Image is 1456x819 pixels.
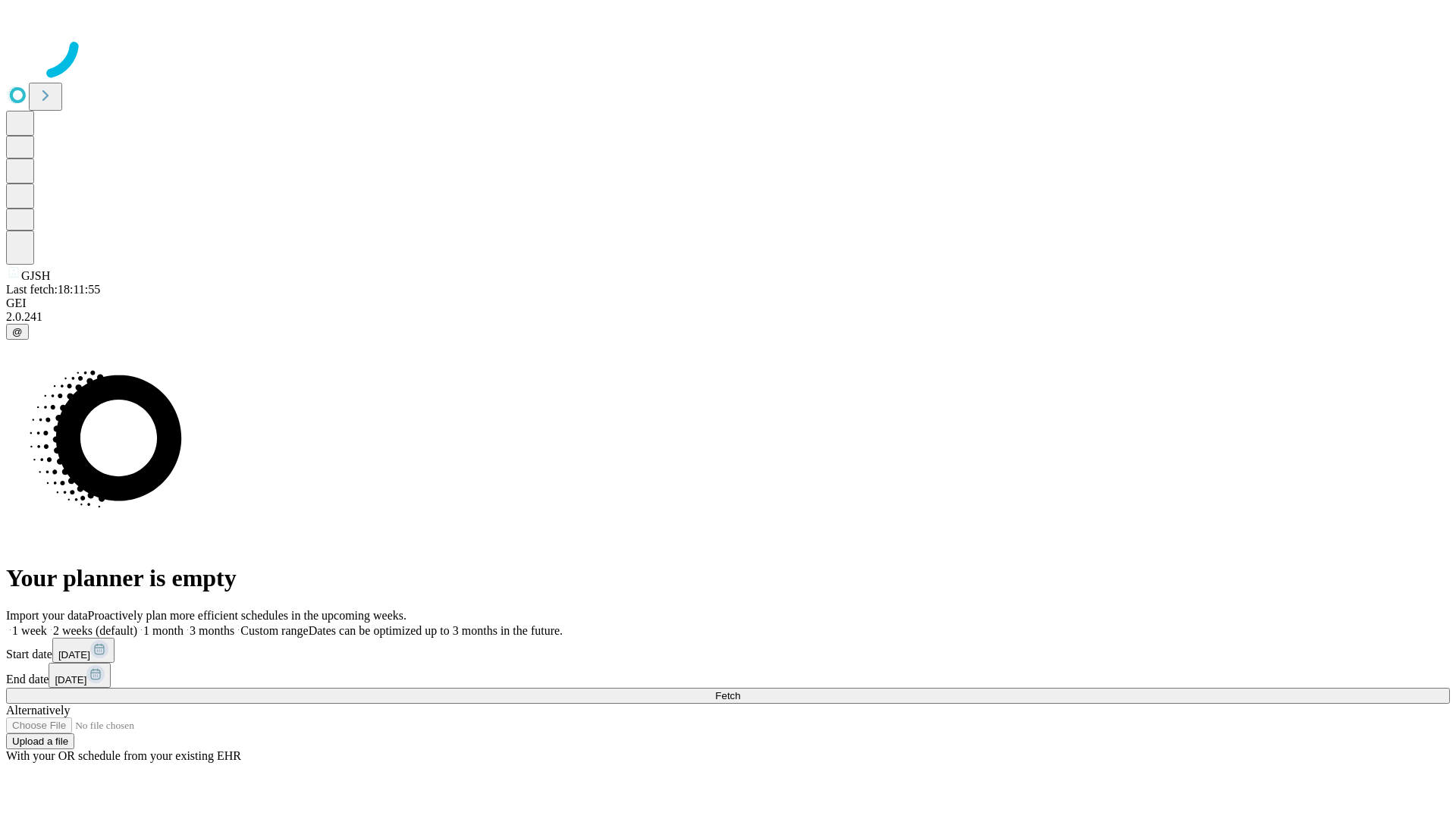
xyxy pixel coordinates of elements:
[6,310,1450,324] div: 2.0.241
[6,638,1450,663] div: Start date
[52,638,115,663] button: [DATE]
[715,690,740,701] span: Fetch
[6,663,1450,688] div: End date
[6,733,74,749] button: Upload a file
[6,564,1450,592] h1: Your planner is empty
[53,624,137,637] span: 2 weeks (default)
[309,624,563,637] span: Dates can be optimized up to 3 months in the future.
[49,663,111,688] button: [DATE]
[143,624,184,637] span: 1 month
[12,624,47,637] span: 1 week
[6,688,1450,704] button: Fetch
[58,649,90,661] span: [DATE]
[6,283,100,296] span: Last fetch: 18:11:55
[6,609,88,622] span: Import your data
[21,269,50,282] span: GJSH
[6,749,241,762] span: With your OR schedule from your existing EHR
[240,624,308,637] span: Custom range
[6,704,70,717] span: Alternatively
[190,624,234,637] span: 3 months
[55,674,86,686] span: [DATE]
[88,609,406,622] span: Proactively plan more efficient schedules in the upcoming weeks.
[6,297,1450,310] div: GEI
[6,324,29,340] button: @
[12,326,23,337] span: @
